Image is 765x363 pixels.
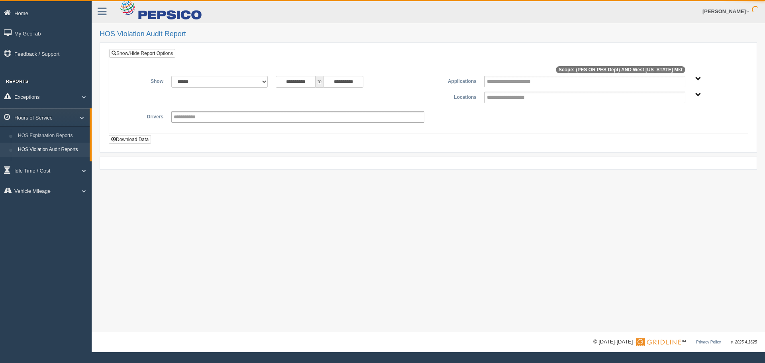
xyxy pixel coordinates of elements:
a: HOS Violation Audit Reports [14,143,90,157]
img: Gridline [636,338,681,346]
h2: HOS Violation Audit Report [100,30,757,38]
span: to [316,76,324,88]
a: HOS Violations [14,157,90,171]
label: Drivers [115,111,167,121]
a: Show/Hide Report Options [109,49,175,58]
span: v. 2025.4.1625 [731,340,757,344]
a: HOS Explanation Reports [14,129,90,143]
button: Download Data [109,135,151,144]
label: Show [115,76,167,85]
label: Locations [428,92,481,101]
a: Privacy Policy [696,340,721,344]
label: Applications [428,76,481,85]
span: Scope: (PES OR PES Dept) AND West [US_STATE] Mkt [556,66,685,73]
div: © [DATE]-[DATE] - ™ [593,338,757,346]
